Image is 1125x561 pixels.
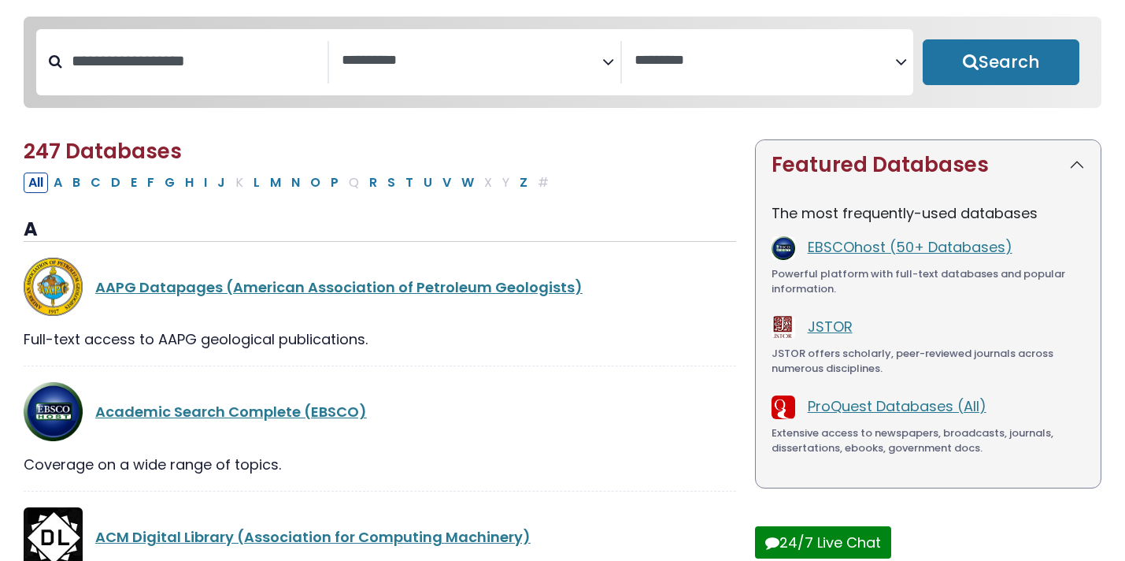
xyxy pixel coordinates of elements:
[305,173,325,193] button: Filter Results O
[287,173,305,193] button: Filter Results N
[635,53,895,69] textarea: Search
[95,402,367,422] a: Academic Search Complete (EBSCO)
[772,202,1085,224] p: The most frequently-used databases
[383,173,400,193] button: Filter Results S
[755,526,891,559] button: 24/7 Live Chat
[24,454,736,475] div: Coverage on a wide range of topics.
[249,173,265,193] button: Filter Results L
[106,173,125,193] button: Filter Results D
[457,173,479,193] button: Filter Results W
[62,48,328,74] input: Search database by title or keyword
[24,329,736,350] div: Full-text access to AAPG geological publications.
[923,39,1079,85] button: Submit for Search Results
[438,173,456,193] button: Filter Results V
[160,173,179,193] button: Filter Results G
[772,266,1085,297] div: Powerful platform with full-text databases and popular information.
[265,173,286,193] button: Filter Results M
[24,173,48,193] button: All
[95,277,583,297] a: AAPG Datapages (American Association of Petroleum Geologists)
[68,173,85,193] button: Filter Results B
[24,218,736,242] h3: A
[95,527,531,547] a: ACM Digital Library (Association for Computing Machinery)
[808,317,853,336] a: JSTOR
[126,173,142,193] button: Filter Results E
[49,173,67,193] button: Filter Results A
[24,172,555,191] div: Alpha-list to filter by first letter of database name
[515,173,532,193] button: Filter Results Z
[342,53,602,69] textarea: Search
[772,346,1085,377] div: JSTOR offers scholarly, peer-reviewed journals across numerous disciplines.
[808,396,986,416] a: ProQuest Databases (All)
[756,140,1101,190] button: Featured Databases
[142,173,159,193] button: Filter Results F
[180,173,198,193] button: Filter Results H
[365,173,382,193] button: Filter Results R
[401,173,418,193] button: Filter Results T
[24,137,182,165] span: 247 Databases
[199,173,212,193] button: Filter Results I
[213,173,230,193] button: Filter Results J
[86,173,105,193] button: Filter Results C
[808,237,1012,257] a: EBSCOhost (50+ Databases)
[419,173,437,193] button: Filter Results U
[326,173,343,193] button: Filter Results P
[772,425,1085,456] div: Extensive access to newspapers, broadcasts, journals, dissertations, ebooks, government docs.
[24,17,1101,108] nav: Search filters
